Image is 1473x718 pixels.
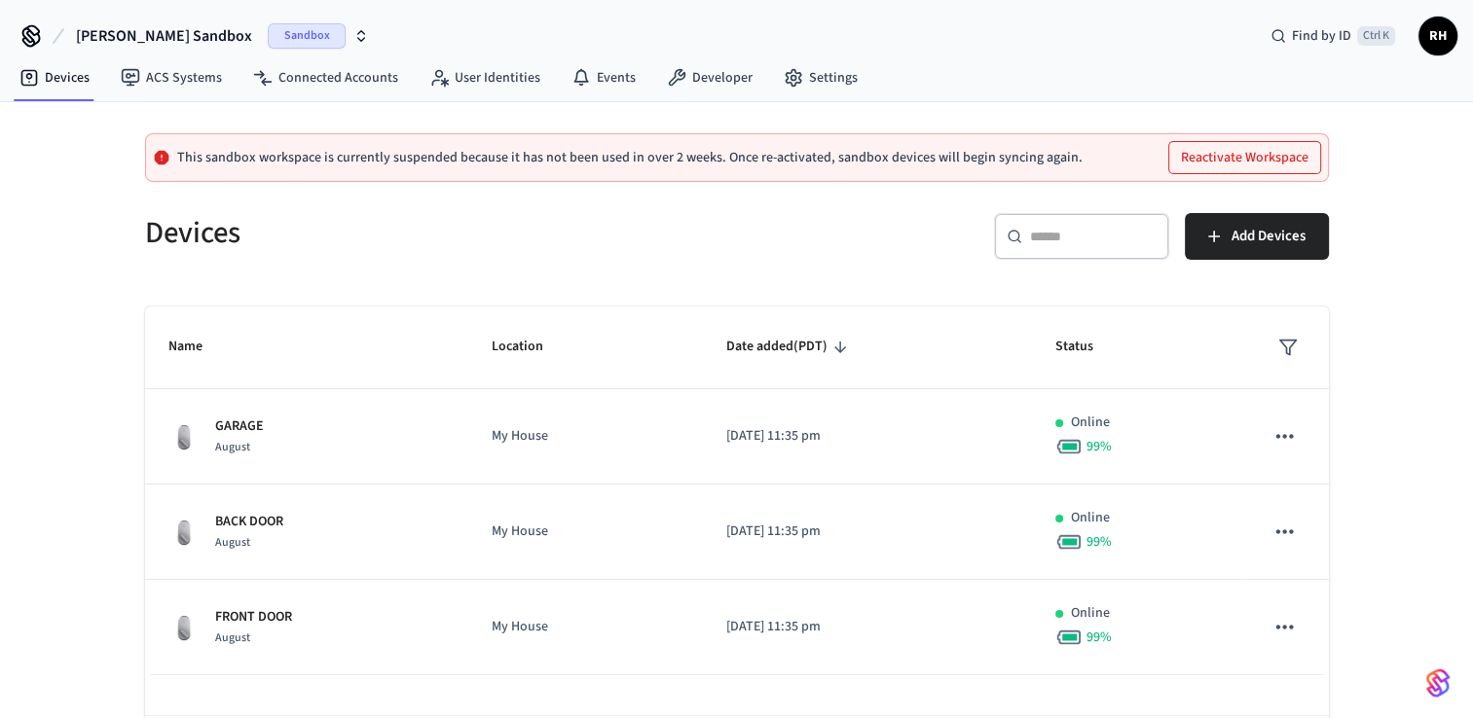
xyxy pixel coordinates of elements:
a: Settings [768,60,873,95]
span: Name [168,332,228,362]
p: Online [1071,603,1110,624]
a: Developer [651,60,768,95]
p: GARAGE [215,416,264,437]
img: August Wifi Smart Lock 3rd Gen, Silver, Front [168,612,200,643]
button: Add Devices [1185,213,1329,260]
p: FRONT DOOR [215,607,292,628]
p: [DATE] 11:35 pm [726,521,1009,542]
a: Connected Accounts [238,60,414,95]
div: Find by IDCtrl K [1255,18,1411,54]
img: SeamLogoGradient.69752ec5.svg [1426,667,1450,699]
span: Status [1055,332,1119,362]
span: August [215,534,250,551]
img: August Wifi Smart Lock 3rd Gen, Silver, Front [168,421,200,452]
span: August [215,629,250,646]
a: Events [556,60,651,95]
p: This sandbox workspace is currently suspended because it has not been used in over 2 weeks. Once ... [177,150,1083,165]
p: [DATE] 11:35 pm [726,617,1009,637]
span: Date added(PDT) [726,332,853,362]
img: August Wifi Smart Lock 3rd Gen, Silver, Front [168,517,200,548]
a: User Identities [414,60,556,95]
p: Online [1071,413,1110,433]
span: 99 % [1086,628,1112,647]
span: 99 % [1086,437,1112,456]
p: BACK DOOR [215,512,283,532]
a: Devices [4,60,105,95]
span: Ctrl K [1357,26,1395,46]
span: RH [1420,18,1455,54]
table: sticky table [145,306,1329,675]
h5: Devices [145,213,725,253]
span: 99 % [1086,532,1112,552]
p: My House [492,426,680,447]
p: [DATE] 11:35 pm [726,426,1009,447]
a: ACS Systems [105,60,238,95]
span: [PERSON_NAME] Sandbox [76,24,252,48]
span: Find by ID [1292,26,1351,46]
span: August [215,439,250,455]
p: My House [492,521,680,542]
span: Add Devices [1232,224,1306,249]
button: RH [1418,17,1457,55]
p: My House [492,617,680,637]
p: Online [1071,508,1110,528]
button: Reactivate Workspace [1169,142,1320,173]
span: Location [492,332,569,362]
span: Sandbox [268,23,346,49]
